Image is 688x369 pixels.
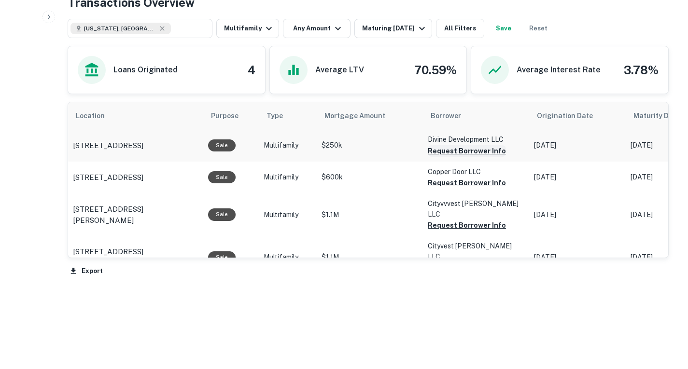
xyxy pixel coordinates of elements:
p: [STREET_ADDRESS] [73,140,143,151]
a: [STREET_ADDRESS][PERSON_NAME] [73,246,198,269]
button: Any Amount [283,19,351,38]
p: Multifamily [264,172,312,182]
div: Sale [208,208,236,220]
h4: 3.78% [624,61,659,79]
a: [STREET_ADDRESS] [73,172,198,183]
button: Request Borrower Info [428,145,506,157]
span: Type [267,110,295,122]
p: Multifamily [264,140,312,150]
button: Save your search to get updates of matches that match your search criteria. [488,19,519,38]
p: Multifamily [264,252,312,262]
iframe: Chat Widget [640,292,688,338]
a: [STREET_ADDRESS][PERSON_NAME] [73,204,198,226]
p: $1.1M [322,252,418,262]
p: [DATE] [534,172,621,182]
div: scrollable content [68,102,668,258]
span: Origination Date [537,110,605,122]
p: $250k [322,140,418,150]
button: Reset [523,19,554,38]
span: Purpose [211,110,251,122]
h6: Loans Originated [113,64,178,76]
p: [DATE] [534,210,621,220]
span: [US_STATE], [GEOGRAPHIC_DATA] [84,24,156,33]
p: [STREET_ADDRESS] [73,172,143,183]
h6: Average LTV [315,64,364,76]
h6: Average Interest Rate [517,64,601,76]
h4: 4 [248,61,255,79]
button: Request Borrower Info [428,219,506,231]
p: Multifamily [264,210,312,220]
th: Type [259,102,317,129]
th: Location [68,102,203,129]
div: Sale [208,251,236,263]
th: Mortgage Amount [317,102,423,129]
p: Cityvvvest [PERSON_NAME] LLC [428,198,524,219]
h6: Maturity Date [633,110,680,121]
div: Sale [208,139,236,151]
p: Divine Development LLC [428,134,524,145]
a: [STREET_ADDRESS] [73,140,198,151]
th: Origination Date [529,102,626,129]
div: Sale [208,171,236,183]
p: Cityvest [PERSON_NAME] LLC [428,241,524,262]
p: [DATE] [534,252,621,262]
span: Borrower [431,110,461,122]
button: Maturing [DATE] [354,19,432,38]
button: Request Borrower Info [428,177,506,189]
div: Maturing [DATE] [362,23,428,34]
span: Mortgage Amount [324,110,398,122]
p: [DATE] [534,140,621,150]
span: Location [76,110,117,122]
p: Copper Door LLC [428,166,524,177]
button: Multifamily [216,19,279,38]
h4: 70.59% [414,61,457,79]
button: All Filters [436,19,484,38]
p: $600k [322,172,418,182]
button: Export [68,264,105,278]
p: $1.1M [322,210,418,220]
th: Purpose [203,102,259,129]
th: Borrower [423,102,529,129]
